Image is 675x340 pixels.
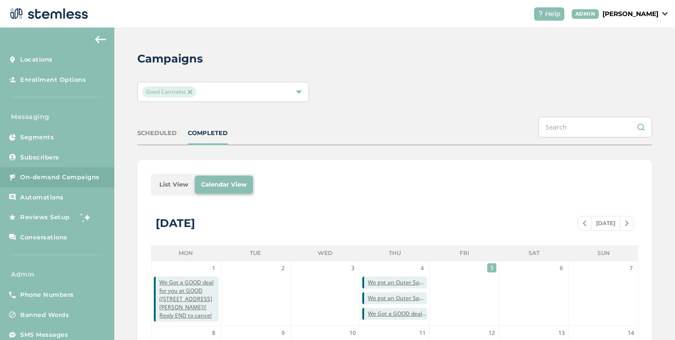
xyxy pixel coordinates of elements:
[538,11,543,17] img: icon-help-white-03924b79.svg
[20,311,69,320] span: Banned Words
[20,290,74,300] span: Phone Numbers
[137,129,177,138] div: SCHEDULED
[629,296,675,340] iframe: Chat Widget
[195,176,253,194] li: Calendar View
[188,90,192,94] img: icon-close-accent-8a337256.svg
[545,9,561,19] span: Help
[153,176,195,194] li: List View
[188,129,228,138] div: COMPLETED
[20,173,100,182] span: On-demand Campaigns
[142,86,196,97] span: Good Cannabis
[20,233,67,242] span: Conversations
[95,36,106,43] img: icon-arrow-back-accent-c549486e.svg
[20,75,86,85] span: Enrollment Options
[20,133,54,142] span: Segments
[20,193,64,202] span: Automations
[20,153,59,162] span: Subscribers
[137,51,203,67] h2: Campaigns
[662,12,668,16] img: icon_down-arrow-small-66adaf34.svg
[20,213,70,222] span: Reviews Setup
[7,5,88,23] img: logo-dark-0685b13c.svg
[572,9,599,19] div: ADMIN
[20,55,53,64] span: Locations
[539,117,652,137] input: Search
[77,208,95,227] img: glitter-stars-b7820f95.gif
[602,9,658,19] p: [PERSON_NAME]
[20,330,68,340] span: SMS Messages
